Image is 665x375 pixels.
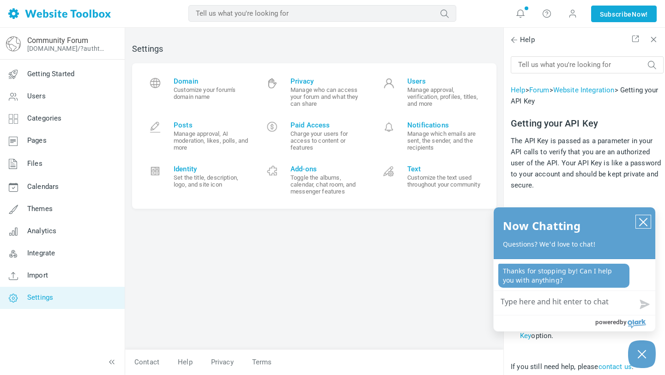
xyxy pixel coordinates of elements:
span: powered [595,316,620,328]
span: Integrate [27,249,55,257]
small: Manage approval, AI moderation, likes, polls, and more [174,130,249,151]
a: Community Forum [27,36,88,45]
span: Themes [27,205,53,213]
button: Send message [632,294,655,315]
h2: Settings [132,44,496,54]
button: Close Chatbox [628,340,656,368]
span: Identity [174,165,249,173]
span: Categories [27,114,62,122]
span: Domain [174,77,249,85]
h2: Now Chatting [503,217,580,235]
a: Contact [125,354,169,370]
p: Questions? We'd love to chat! [503,240,646,249]
span: Add-ons [290,165,366,173]
img: globe-icon.png [6,36,21,51]
a: Add-ons Toggle the albums, calendar, chat room, and messenger features [256,158,373,202]
button: close chatbox [636,215,651,228]
a: Notifications Manage which emails are sent, the sender, and the recipients [373,114,490,158]
h2: Getting your API Key [511,118,664,129]
p: Thanks for stopping by! Can I help you with anything? [498,264,629,288]
span: Back [509,35,519,44]
span: Files [27,159,42,168]
small: Manage who can access your forum and what they can share [290,86,366,107]
span: Help [511,35,535,45]
a: contact us [598,363,632,371]
span: Privacy [290,77,366,85]
span: Users [27,92,46,100]
a: Forum [529,86,550,94]
span: Text [407,165,483,173]
a: Help [511,86,526,94]
a: [DOMAIN_NAME]/?authtoken=72ef0ac129c3da7de211bf273f6e9389&rememberMe=1 [27,45,108,52]
span: Calendars [27,182,59,191]
a: Users Manage approval, verification, profiles, titles, and more [373,70,490,114]
small: Manage approval, verification, profiles, titles, and more [407,86,483,107]
small: Customize the text used throughout your community [407,174,483,188]
small: Set the title, description, logo, and site icon [174,174,249,188]
a: Domain Customize your forum's domain name [139,70,256,114]
span: Import [27,271,48,279]
input: Tell us what you're looking for [188,5,456,22]
p: If you still need help, please . [511,351,664,372]
a: API Key [520,321,655,340]
a: Identity Set the title, description, logo, and site icon [139,158,256,202]
a: SubscribeNow! [591,6,657,22]
span: Now! [632,9,648,19]
div: chat [494,259,655,290]
span: Paid Access [290,121,366,129]
small: Manage which emails are sent, the sender, and the recipients [407,130,483,151]
a: Help [169,354,202,370]
a: Text Customize the text used throughout your community [373,158,490,202]
a: Posts Manage approval, AI moderation, likes, polls, and more [139,114,256,158]
span: Settings [27,293,53,302]
a: Privacy Manage who can access your forum and what they can share [256,70,373,114]
a: Website Integration [553,86,615,94]
span: Analytics [27,227,56,235]
span: Pages [27,136,47,145]
span: Notifications [407,121,483,129]
div: The API Key is passed as a parameter in your API calls to verify that you are an authorized user ... [511,52,664,372]
span: by [620,316,627,328]
a: Paid Access Charge your users for access to content or features [256,114,373,158]
a: Privacy [202,354,243,370]
small: Toggle the albums, calendar, chat room, and messenger features [290,174,366,195]
small: Charge your users for access to content or features [290,130,366,151]
a: Powered by Olark [595,315,655,331]
a: Terms [243,354,281,370]
small: Customize your forum's domain name [174,86,249,100]
span: > > > Getting your API Key [511,86,659,105]
span: Posts [174,121,249,129]
div: olark chatbox [493,207,656,332]
input: Tell us what you're looking for [511,56,664,73]
span: Users [407,77,483,85]
span: Getting Started [27,70,74,78]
